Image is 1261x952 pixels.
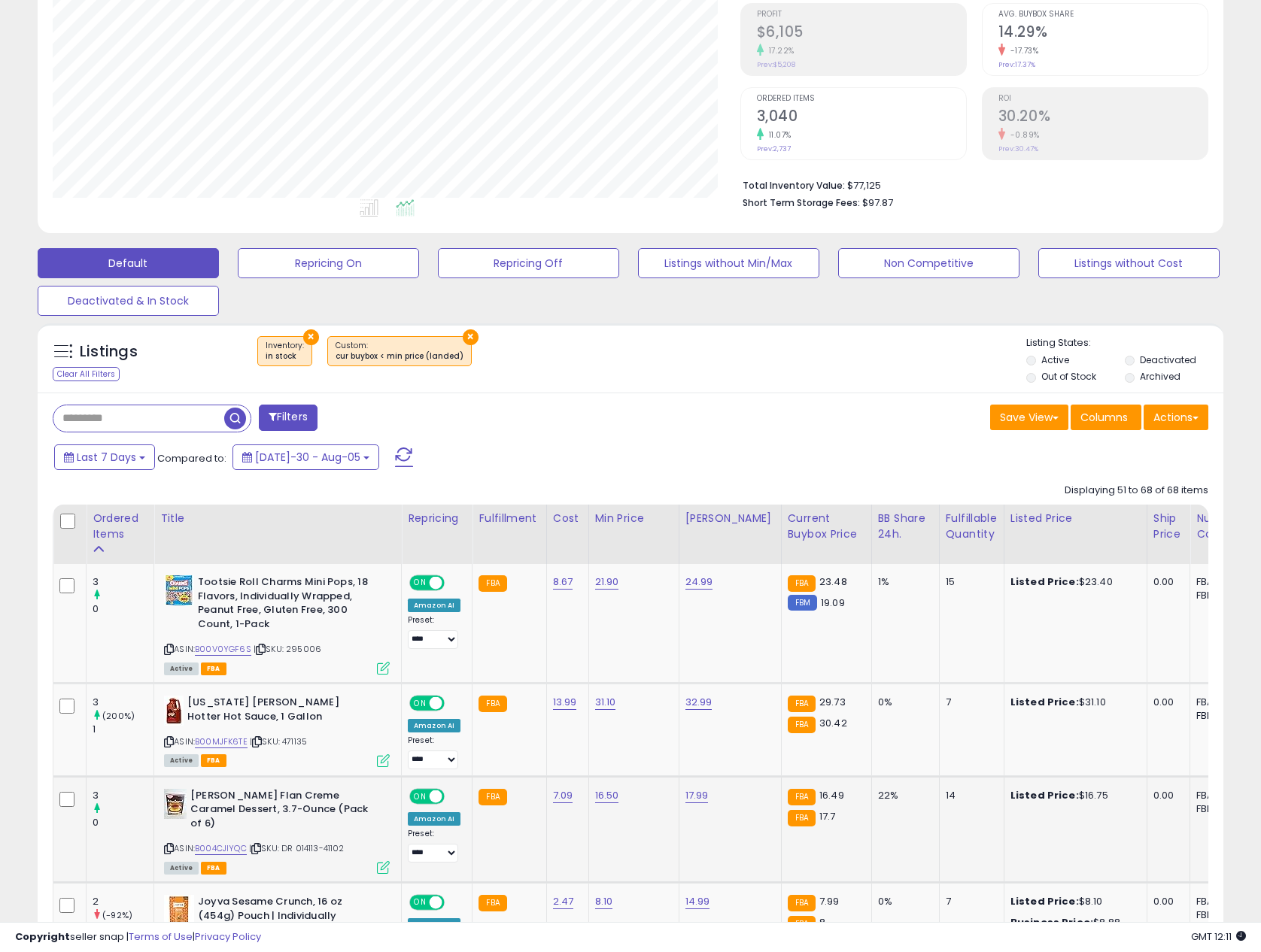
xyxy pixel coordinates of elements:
img: 61qnlV3xlmL._SL40_.jpg [164,575,194,605]
a: 8.67 [553,575,573,590]
span: ON [411,790,430,802]
span: Custom: [336,340,463,362]
span: Compared to: [157,451,226,465]
small: 11.07% [764,129,792,141]
span: 7.99 [819,894,840,908]
small: Prev: 2,737 [757,144,791,153]
div: ASIN: [164,575,390,673]
span: FBA [201,862,226,875]
label: Archived [1140,370,1180,383]
div: cur buybox < min price (landed) [336,351,463,362]
a: 14.99 [685,894,710,909]
span: | SKU: DR 014113-41102 [249,842,345,854]
a: 13.99 [553,695,577,710]
div: Amazon AI [408,812,460,826]
span: | SKU: 295006 [254,643,321,655]
span: 23.48 [819,575,847,589]
a: 21.90 [595,575,619,590]
small: FBA [788,895,816,911]
a: 32.99 [685,695,713,710]
div: 3 [93,575,153,589]
div: $31.10 [1010,696,1135,709]
div: 0.00 [1153,895,1178,908]
span: Profit [757,11,966,19]
span: $97.87 [862,196,893,210]
div: seller snap | | [15,930,261,944]
div: 22% [878,789,928,802]
a: Terms of Use [129,929,193,944]
div: 0 [93,602,153,616]
div: 14 [946,789,992,802]
span: Inventory : [266,340,304,362]
div: Title [160,511,395,526]
div: Amazon AI [408,599,460,612]
button: Last 7 Days [54,444,155,470]
small: -17.73% [1005,45,1039,56]
button: Repricing On [238,248,419,278]
div: Cost [553,511,582,526]
small: FBA [788,696,816,712]
span: All listings currently available for purchase on Amazon [164,862,199,875]
small: FBA [788,789,816,805]
b: Listed Price: [1010,695,1079,709]
small: FBM [788,595,817,611]
h2: 30.20% [998,108,1208,128]
div: Repricing [408,511,466,526]
button: Filters [259,405,318,431]
img: 41fgMKE4ccL._SL40_.jpg [164,789,187,819]
span: OFF [442,896,466,909]
a: 2.47 [553,894,574,909]
small: FBA [788,717,816,733]
div: Preset: [408,829,460,863]
span: All listings currently available for purchase on Amazon [164,754,199,767]
small: Prev: 30.47% [998,144,1038,153]
div: Min Price [595,511,673,526]
a: Privacy Policy [195,929,261,944]
div: 3 [93,789,153,802]
div: 0.00 [1153,575,1178,589]
span: Ordered Items [757,95,966,103]
div: FBM: 12 [1196,589,1246,602]
div: 7 [946,895,992,908]
div: in stock [266,351,304,362]
a: 31.10 [595,695,616,710]
button: Default [38,248,219,278]
span: ROI [998,95,1208,103]
div: FBM: 3 [1196,802,1246,816]
div: 7 [946,696,992,709]
h5: Listings [80,341,138,362]
label: Active [1041,353,1069,366]
span: OFF [442,697,466,710]
div: 15 [946,575,992,589]
span: 16.49 [819,788,844,802]
a: 16.50 [595,788,619,803]
b: [US_STATE] [PERSON_NAME] Hotter Hot Sauce, 1 Gallon [187,696,370,727]
div: [PERSON_NAME] [685,511,775,526]
div: FBM: 2 [1196,709,1246,723]
div: Preset: [408,615,460,649]
div: ASIN: [164,789,390,872]
button: × [463,329,479,345]
div: FBA: 9 [1196,696,1246,709]
img: 41vVk5ZG3lL._SL40_.jpg [164,696,184,726]
div: 0.00 [1153,789,1178,802]
div: Displaying 51 to 68 of 68 items [1065,484,1208,498]
span: OFF [442,790,466,802]
small: FBA [788,575,816,592]
a: 8.10 [595,894,613,909]
div: 0.00 [1153,696,1178,709]
div: FBA: 5 [1196,575,1246,589]
small: FBA [788,810,816,826]
b: Listed Price: [1010,788,1079,802]
b: Short Term Storage Fees: [743,196,860,209]
button: Repricing Off [438,248,619,278]
h2: 3,040 [757,108,966,128]
div: Fulfillable Quantity [946,511,998,542]
div: 2 [93,895,153,908]
span: Columns [1080,410,1128,425]
label: Out of Stock [1041,370,1096,383]
span: Last 7 Days [77,450,136,465]
label: Deactivated [1140,353,1196,366]
small: 17.22% [764,45,795,56]
div: Ship Price [1153,511,1184,542]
